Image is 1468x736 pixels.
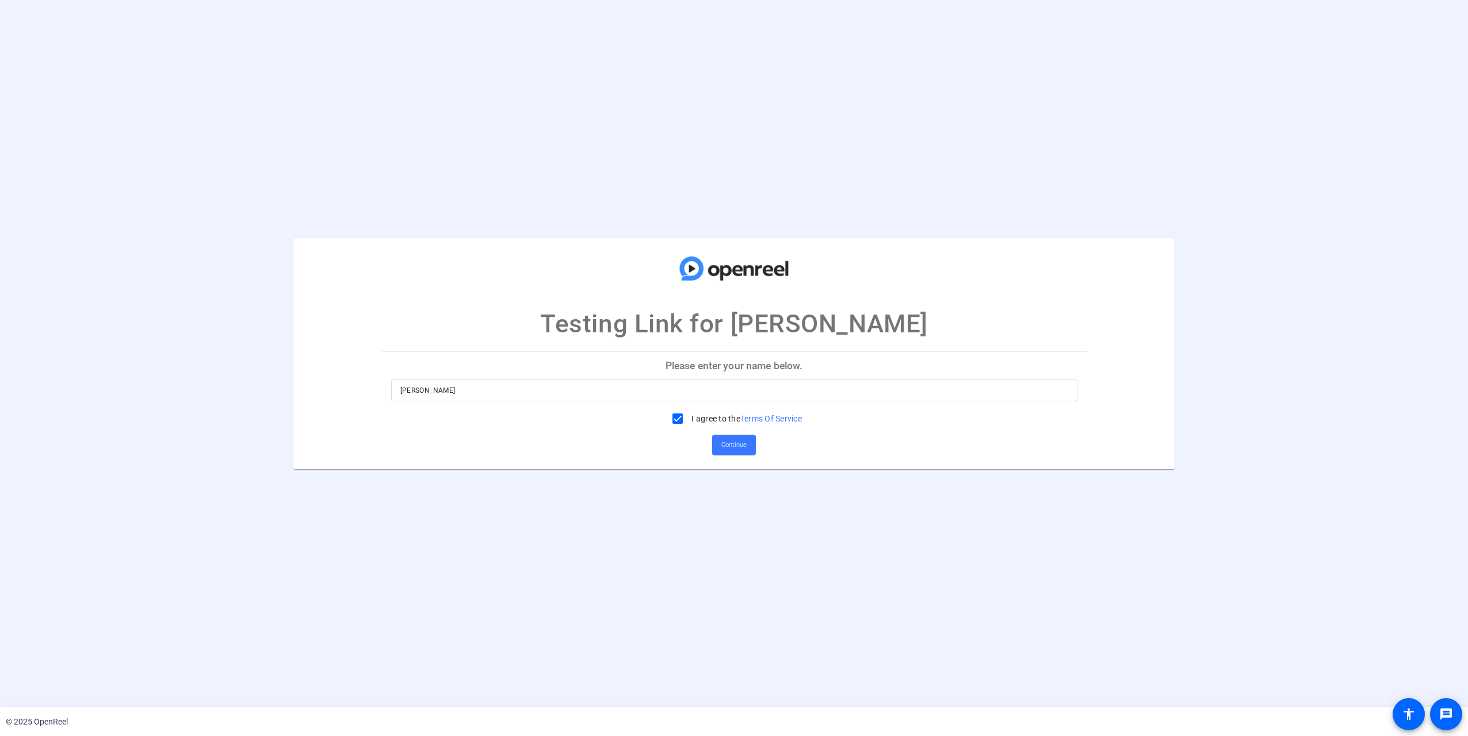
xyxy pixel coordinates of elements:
[1402,707,1416,721] mat-icon: accessibility
[540,305,928,343] p: Testing Link for [PERSON_NAME]
[721,436,747,454] span: Continue
[400,384,1068,397] input: Enter your name
[712,435,756,455] button: Continue
[1439,707,1453,721] mat-icon: message
[740,414,802,423] a: Terms Of Service
[676,250,792,287] img: company-logo
[6,716,68,728] div: © 2025 OpenReel
[689,413,802,424] label: I agree to the
[382,352,1087,379] p: Please enter your name below.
